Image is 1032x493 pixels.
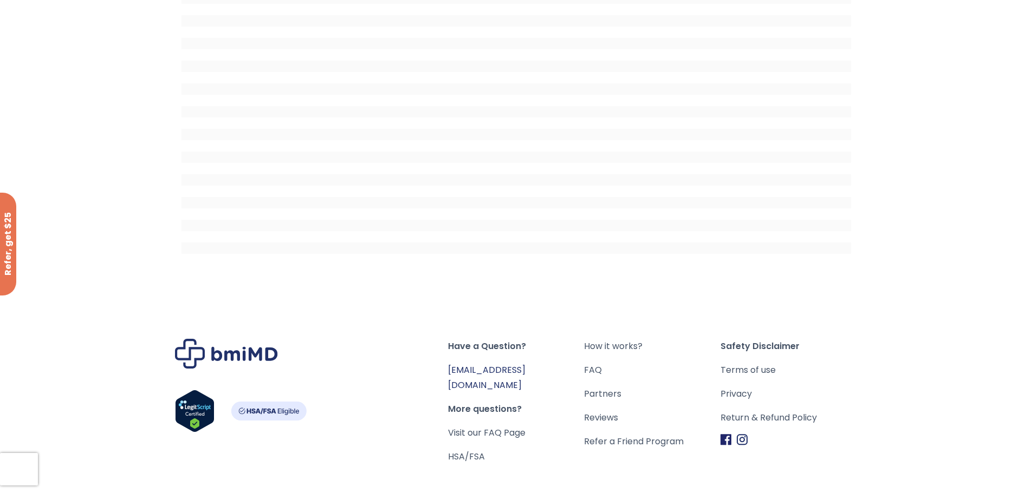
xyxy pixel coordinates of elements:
[584,339,721,354] a: How it works?
[737,434,748,445] img: Instagram
[448,402,585,417] span: More questions?
[448,426,525,439] a: Visit our FAQ Page
[721,339,857,354] span: Safety Disclaimer
[721,434,731,445] img: Facebook
[175,390,215,437] a: Verify LegitScript Approval for www.bmimd.com
[175,390,215,432] img: Verify Approval for www.bmimd.com
[231,402,307,420] img: HSA-FSA
[448,339,585,354] span: Have a Question?
[584,434,721,449] a: Refer a Friend Program
[448,364,525,391] a: [EMAIL_ADDRESS][DOMAIN_NAME]
[584,410,721,425] a: Reviews
[721,363,857,378] a: Terms of use
[448,450,485,463] a: HSA/FSA
[584,386,721,402] a: Partners
[721,386,857,402] a: Privacy
[175,339,278,369] img: Brand Logo
[584,363,721,378] a: FAQ
[721,410,857,425] a: Return & Refund Policy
